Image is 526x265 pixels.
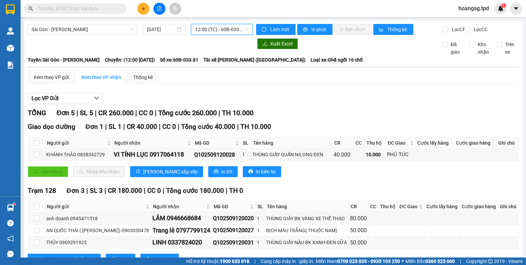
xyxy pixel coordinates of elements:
span: CC 0 [139,109,153,117]
span: SL 1 [109,123,122,131]
span: In DS [119,255,130,263]
td: Q102509120020 [212,212,255,224]
span: bar-chart [379,27,385,32]
button: downloadXuất Excel [257,38,298,49]
span: | [105,123,107,131]
th: Thu hộ [365,137,386,149]
div: KHÁNH THẢO 0838342729 [46,151,111,158]
span: Trên xe [502,41,519,56]
span: Tổng cước 260.000 [158,109,217,117]
span: copyright [488,259,493,264]
span: Làm mới [270,26,290,33]
div: THÙNG GIẤY QUẤN NILONG ĐEN [252,151,331,158]
span: | [159,123,161,131]
td: Q102509120027 [212,225,255,237]
span: Người gửi [47,139,105,147]
span: 1 [502,3,505,8]
td: Q102509120028 [193,149,241,161]
th: Ghi chú [497,137,519,149]
span: | [226,187,227,195]
div: PHÚ TÚC [387,151,414,159]
span: CR 40.000 [127,123,157,131]
span: TH 10.000 [222,109,253,117]
span: down [94,95,99,101]
span: | [163,187,164,195]
div: Q102509120020 [213,214,254,223]
div: Trang lê 0797799124 [152,226,211,235]
span: Hỗ trợ kỹ thuật: [186,257,249,265]
th: Cước giao hàng [460,201,498,212]
span: Đơn 1 [86,123,104,131]
th: SL [256,201,265,212]
span: In biên lai [153,255,173,263]
div: anh doanh 0945471518 [46,215,150,222]
sup: 1 [501,3,506,8]
span: printer [146,257,151,262]
span: Mã GD [195,139,234,147]
span: Người gửi [47,203,144,210]
button: downloadNhập kho nhận [73,166,125,177]
span: question-circle [7,220,14,226]
div: LÂM 0946668684 [152,213,211,223]
span: | [460,257,461,265]
sup: 1 [13,203,15,205]
span: printer [111,257,116,262]
div: LINH 0337824020 [152,238,211,247]
span: aim [173,6,177,11]
strong: 0369 525 060 [425,259,455,264]
img: logo-vxr [6,4,15,15]
button: plus [137,3,149,15]
span: Chuyến: (12:00 [DATE]) [105,56,155,64]
button: printerIn DS [106,254,135,265]
span: Xuất Excel [270,40,292,48]
span: search [28,6,33,11]
span: | [218,109,220,117]
button: printerIn biên lai [243,166,281,177]
span: hoangsg.tpd [453,4,494,13]
span: sync [262,27,267,32]
span: | [86,187,88,195]
span: SL 3 [90,187,103,195]
span: | [123,123,125,131]
th: Cước lấy hàng [416,137,454,149]
img: warehouse-icon [7,204,14,211]
span: TỔNG [28,109,46,117]
span: | [237,123,239,131]
button: sort-ascending[PERSON_NAME] sắp xếp [130,166,203,177]
th: Ghi chú [498,201,519,212]
img: warehouse-icon [7,27,14,35]
span: Miền Bắc [405,257,455,265]
span: CC 0 [162,123,176,131]
div: 10.000 [366,151,385,158]
span: Loại xe: Ghế ngồi 16 chỗ [311,56,363,64]
span: file-add [157,6,162,11]
div: Q102509120027 [213,226,254,235]
strong: 0708 023 035 - 0935 103 250 [337,259,400,264]
div: 40.000 [334,150,352,159]
div: 1 [242,151,250,158]
div: Q102509120031 [213,238,254,247]
img: warehouse-icon [7,44,14,52]
span: | [76,109,78,117]
input: 12/09/2025 [147,26,175,33]
span: ĐC Giao [400,203,418,210]
span: | [104,187,106,195]
div: 1 [257,239,264,246]
span: TH 0 [229,187,243,195]
button: file-add [153,3,165,15]
div: 1 [257,227,264,234]
button: uploadGiao hàng [28,166,68,177]
td: Q102509120031 [212,237,255,249]
div: BỊCH MÀU TRẮNG( THUỐC NAM) [266,227,348,234]
span: Tài xế: [PERSON_NAME] ([GEOGRAPHIC_DATA]) [203,56,305,64]
span: printer [248,169,253,174]
span: | [155,109,156,117]
div: 50.000 [350,226,367,235]
input: Tìm tên, số ĐT hoặc mã đơn [38,5,118,12]
span: plus [141,6,146,11]
span: Thống kê [387,26,408,33]
span: printer [303,27,309,32]
th: SL [241,137,251,149]
span: download [263,41,267,47]
button: syncLàm mới [256,24,296,35]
